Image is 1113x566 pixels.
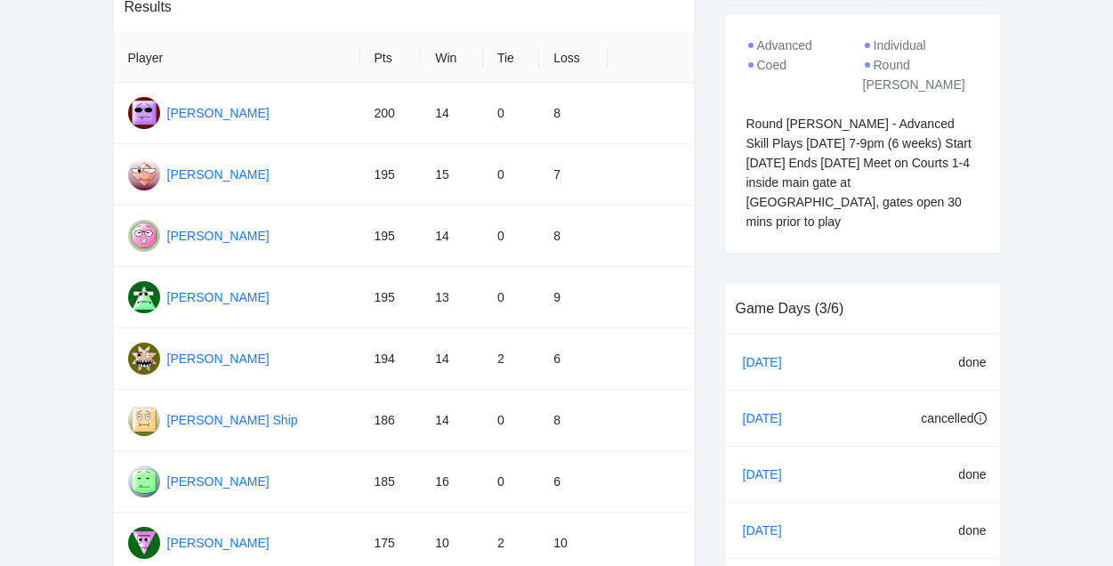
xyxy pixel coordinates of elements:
[746,114,980,231] div: Round [PERSON_NAME] - Advanced Skill Plays [DATE] 7-9pm (6 weeks) Start [DATE] Ends [DATE] Meet o...
[874,38,926,53] span: Individual
[739,349,800,376] a: [DATE]
[539,34,607,83] th: Loss
[757,38,812,53] span: Advanced
[921,411,973,425] span: cancelled
[974,412,987,424] span: info-circle
[128,158,160,190] img: Gravatar for andrew bibler@gmail.com
[421,83,483,144] td: 14
[167,229,270,243] a: [PERSON_NAME]
[128,465,160,497] img: Gravatar for gary russell@gmail.com
[360,390,422,451] td: 186
[128,527,160,559] img: Gravatar for tommy privitere@gmail.com
[421,206,483,267] td: 14
[483,34,539,83] th: Tie
[421,267,483,328] td: 13
[167,352,270,366] a: [PERSON_NAME]
[114,34,360,83] th: Player
[483,206,539,267] td: 0
[739,517,800,544] a: [DATE]
[421,144,483,206] td: 15
[483,267,539,328] td: 0
[539,267,607,328] td: 9
[539,451,607,513] td: 6
[360,451,422,513] td: 185
[739,461,800,488] a: [DATE]
[483,83,539,144] td: 0
[894,503,1001,559] td: done
[167,106,270,120] a: [PERSON_NAME]
[167,290,270,304] a: [PERSON_NAME]
[167,413,298,427] a: [PERSON_NAME] Ship
[421,390,483,451] td: 14
[483,144,539,206] td: 0
[128,97,160,129] img: Gravatar for allen stubberud@gmail.com
[360,267,422,328] td: 195
[421,34,483,83] th: Win
[539,83,607,144] td: 8
[539,144,607,206] td: 7
[128,220,160,252] img: Gravatar for lawrence garcia@gmail.com
[894,335,1001,391] td: done
[360,144,422,206] td: 195
[736,283,990,334] div: Game Days (3/6)
[539,390,607,451] td: 8
[360,83,422,144] td: 200
[894,447,1001,503] td: done
[483,328,539,390] td: 2
[757,58,786,72] span: Coed
[360,328,422,390] td: 194
[360,206,422,267] td: 195
[167,536,270,550] a: [PERSON_NAME]
[167,167,270,182] a: [PERSON_NAME]
[360,34,422,83] th: Pts
[167,474,270,489] a: [PERSON_NAME]
[739,405,800,432] a: [DATE]
[421,451,483,513] td: 16
[539,328,607,390] td: 6
[128,404,160,436] img: Gravatar for jay ship@gmail.com
[128,343,160,375] img: Gravatar for alex espinoza@gmail.com
[539,206,607,267] td: 8
[128,281,160,313] img: Gravatar for travis hong@gmail.com
[483,390,539,451] td: 0
[421,328,483,390] td: 14
[483,451,539,513] td: 0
